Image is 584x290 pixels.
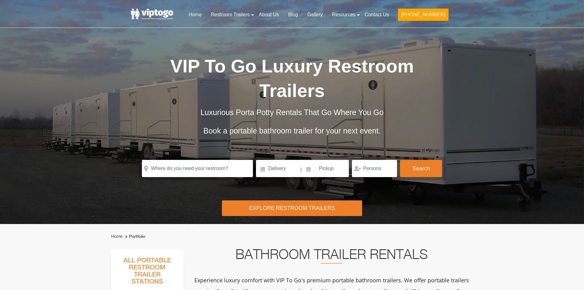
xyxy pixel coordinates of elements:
[184,8,206,21] a: Home
[303,8,327,21] a: Gallery
[352,160,397,177] input: Persons
[222,200,362,216] div: Explore Restroom Trailers
[200,108,384,117] span: Luxurious Porta Potty Rentals That Go Where You Go
[360,8,393,21] a: Contact Us
[256,160,300,177] input: Delivery
[142,160,253,177] input: Where do you need your restroom?
[192,249,472,264] h2: Bathroom Trailer Rentals
[203,126,380,135] span: Book a portable bathroom trailer for your next event.
[284,8,303,21] a: Blog
[398,9,448,21] button: [PHONE_NUMBER]
[254,8,284,21] a: About Us
[327,8,360,21] a: Resources
[206,8,254,21] a: Restroom Trailers
[303,160,349,177] input: Pickup
[111,234,123,239] a: Home
[300,160,302,180] span: |
[124,233,145,240] li: Portfolio
[170,56,414,101] span: VIP To Go Luxury Restroom Trailers
[393,8,453,25] a: [PHONE_NUMBER]
[400,160,442,177] button: Search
